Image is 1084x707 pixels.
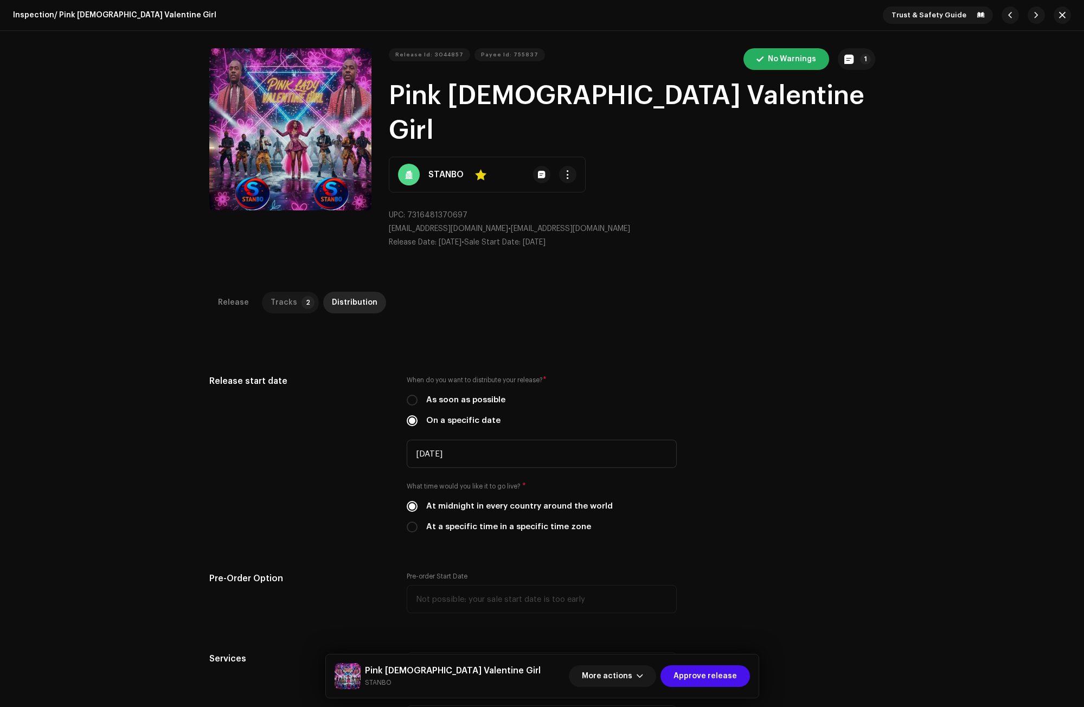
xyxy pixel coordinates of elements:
[511,225,630,233] span: [EMAIL_ADDRESS][DOMAIN_NAME]
[426,415,501,427] label: On a specific date
[389,79,875,148] h1: Pink [DEMOGRAPHIC_DATA] Valentine Girl
[407,481,521,492] small: What time would you like it to go live?
[428,168,464,181] strong: STANBO
[302,296,315,309] p-badge: 2
[474,48,545,61] button: Payee Id: 755837
[332,292,377,313] div: Distribution
[389,239,464,246] span: •
[569,665,656,687] button: More actions
[407,440,677,468] input: Select Date
[426,394,505,406] label: As soon as possible
[209,375,390,388] h5: Release start date
[218,292,249,313] div: Release
[660,665,750,687] button: Approve release
[389,211,405,219] span: UPC:
[582,665,632,687] span: More actions
[389,223,875,235] p: •
[523,239,546,246] span: [DATE]
[389,225,508,233] span: [EMAIL_ADDRESS][DOMAIN_NAME]
[389,239,437,246] span: Release Date:
[838,48,875,70] button: 1
[407,375,543,385] small: When do you want to distribute your release?
[389,48,470,61] button: Release Id: 3044857
[395,44,464,66] span: Release Id: 3044857
[365,677,541,688] small: Pink Lady Valentine Girl
[335,663,361,689] img: 0ea21d47-c0ad-4e1a-a0bb-f9dc83b5f6be
[365,664,541,677] h5: Pink Lady Valentine Girl
[426,500,613,512] label: At midnight in every country around the world
[407,572,467,581] label: Pre-order Start Date
[209,652,390,665] h5: Services
[407,211,467,219] span: 7316481370697
[481,44,538,66] span: Payee Id: 755837
[464,239,521,246] span: Sale Start Date:
[439,239,461,246] span: [DATE]
[674,665,737,687] span: Approve release
[271,292,297,313] div: Tracks
[426,521,591,533] label: At a specific time in a specific time zone
[209,572,390,585] h5: Pre-Order Option
[407,652,677,679] p-accordion-header: 29 Services
[860,54,871,65] p-badge: 1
